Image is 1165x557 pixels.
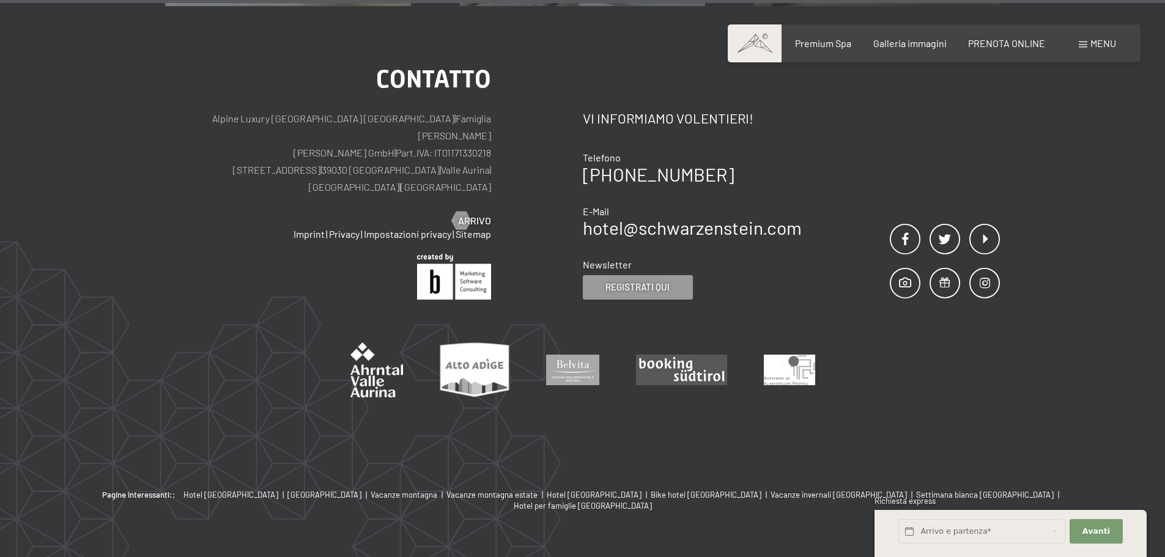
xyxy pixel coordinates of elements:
[916,489,1063,500] a: Settimana bianca [GEOGRAPHIC_DATA] |
[547,490,642,500] span: Hotel [GEOGRAPHIC_DATA]
[1070,519,1122,544] button: Avanti
[183,490,278,500] span: Hotel [GEOGRAPHIC_DATA]
[547,489,651,500] a: Hotel [GEOGRAPHIC_DATA] |
[165,110,491,196] p: Alpine Luxury [GEOGRAPHIC_DATA] [GEOGRAPHIC_DATA] Famiglia [PERSON_NAME] [PERSON_NAME] GmbH Part....
[1056,490,1063,500] span: |
[326,228,328,240] span: |
[287,489,371,500] a: [GEOGRAPHIC_DATA] |
[1090,37,1116,49] span: Menu
[320,164,322,175] span: |
[371,490,437,500] span: Vacanze montagna
[643,490,651,500] span: |
[440,164,441,175] span: |
[1082,526,1110,537] span: Avanti
[514,501,652,511] span: Hotel per famiglie [GEOGRAPHIC_DATA]
[361,228,363,240] span: |
[280,490,287,500] span: |
[364,228,451,240] a: Impostazioni privacy
[583,163,734,185] a: [PHONE_NUMBER]
[287,490,361,500] span: [GEOGRAPHIC_DATA]
[446,489,547,500] a: Vacanze montagna estate |
[376,65,491,94] span: Contatto
[583,110,753,126] span: Vi informiamo volentieri!
[371,489,446,500] a: Vacanze montagna |
[183,489,287,500] a: Hotel [GEOGRAPHIC_DATA] |
[763,490,771,500] span: |
[490,164,491,175] span: |
[399,181,401,193] span: |
[771,490,907,500] span: Vacanze invernali [GEOGRAPHIC_DATA]
[771,489,916,500] a: Vacanze invernali [GEOGRAPHIC_DATA] |
[363,490,371,500] span: |
[514,500,652,511] a: Hotel per famiglie [GEOGRAPHIC_DATA]
[102,489,176,500] b: Pagine interessanti::
[651,489,771,500] a: Bike hotel [GEOGRAPHIC_DATA] |
[651,490,761,500] span: Bike hotel [GEOGRAPHIC_DATA]
[539,490,547,500] span: |
[583,259,632,270] span: Newsletter
[875,496,936,506] span: Richiesta express
[456,228,491,240] a: Sitemap
[583,216,802,238] a: hotel@schwarzenstein.com
[329,228,360,240] a: Privacy
[417,254,491,300] img: Brandnamic GmbH | Leading Hospitality Solutions
[446,490,538,500] span: Vacanze montagna estate
[795,37,851,49] a: Premium Spa
[294,228,325,240] a: Imprint
[583,152,621,163] span: Telefono
[394,147,396,158] span: |
[873,37,947,49] a: Galleria immagini
[968,37,1045,49] a: PRENOTA ONLINE
[583,205,609,217] span: E-Mail
[452,214,491,227] a: Arrivo
[605,281,670,293] span: Registrati qui
[454,113,456,124] span: |
[453,228,454,240] span: |
[439,490,446,500] span: |
[916,490,1054,500] span: Settimana bianca [GEOGRAPHIC_DATA]
[458,214,491,227] span: Arrivo
[909,490,916,500] span: |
